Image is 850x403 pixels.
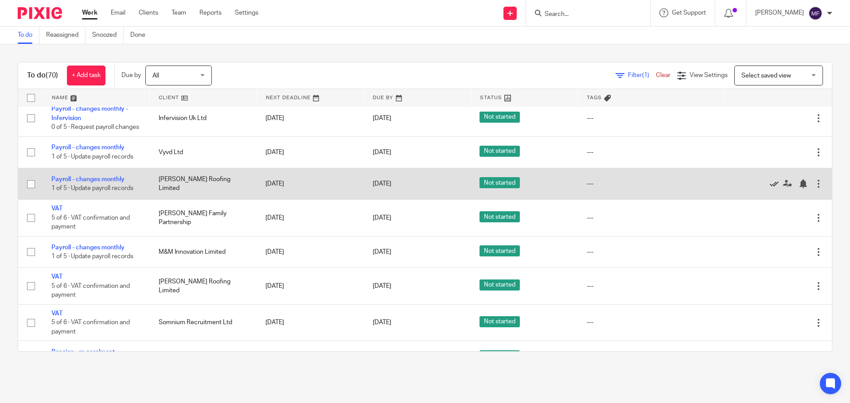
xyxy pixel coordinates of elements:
span: All [152,73,159,79]
a: VAT [51,274,62,280]
td: [DATE] [257,236,364,267]
span: 1 of 5 · Update payroll records [51,154,133,160]
span: Select saved view [741,73,791,79]
td: [DATE] [257,200,364,236]
span: Not started [480,316,520,327]
a: Work [82,8,97,17]
span: Not started [480,211,520,222]
td: [DATE] [257,168,364,200]
span: 1 of 5 · Update payroll records [51,253,133,260]
div: --- [587,248,716,256]
div: --- [587,318,716,327]
a: Payroll - changes monthly [51,244,125,251]
span: Not started [480,350,520,361]
a: VAT [51,205,62,212]
td: [DATE] [257,268,364,304]
span: Not started [480,177,520,188]
td: [DATE] [257,304,364,341]
td: Somnium Recruitment Ltd [150,304,257,341]
span: 5 of 6 · VAT confirmation and payment [51,319,130,335]
a: Reassigned [46,27,86,44]
span: (70) [46,72,58,79]
a: Payroll - changes monthly [51,176,125,182]
a: Reports [199,8,222,17]
a: Email [111,8,125,17]
img: svg%3E [808,6,823,20]
td: [DATE] [257,341,364,372]
a: Snoozed [92,27,124,44]
p: [PERSON_NAME] [755,8,804,17]
a: Pension - re enrolment [51,349,115,355]
h1: To do [27,71,58,80]
input: Search [544,11,624,19]
a: + Add task [67,66,105,85]
td: Infervision Uk Ltd [150,341,257,372]
span: [DATE] [373,181,391,187]
span: Not started [480,146,520,157]
div: --- [587,179,716,188]
td: [PERSON_NAME] Roofing Limited [150,268,257,304]
span: Tags [587,95,602,100]
td: [PERSON_NAME] Roofing Limited [150,168,257,200]
a: Team [172,8,186,17]
span: [DATE] [373,249,391,255]
span: (1) [642,72,649,78]
a: Settings [235,8,258,17]
a: Payroll - changes monthly - Infervision [51,106,128,121]
span: Filter [628,72,656,78]
div: --- [587,148,716,157]
span: 5 of 6 · VAT confirmation and payment [51,283,130,298]
span: [DATE] [373,149,391,155]
div: --- [587,114,716,123]
span: 5 of 6 · VAT confirmation and payment [51,215,130,230]
div: --- [587,282,716,291]
span: 1 of 5 · Update payroll records [51,185,133,191]
span: [DATE] [373,283,391,289]
span: Not started [480,245,520,256]
a: Done [130,27,152,44]
td: Vyvd Ltd [150,136,257,168]
span: 0 of 5 · Request payroll changes [51,124,139,130]
a: Clients [139,8,158,17]
div: --- [587,213,716,222]
a: VAT [51,310,62,317]
span: Not started [480,279,520,291]
td: [PERSON_NAME] Family Partnership [150,200,257,236]
span: Not started [480,112,520,123]
a: To do [18,27,39,44]
span: View Settings [690,72,728,78]
a: Payroll - changes monthly [51,144,125,151]
td: Infervision Uk Ltd [150,100,257,136]
a: Mark as done [770,179,783,188]
span: [DATE] [373,115,391,121]
td: [DATE] [257,136,364,168]
img: Pixie [18,7,62,19]
a: Clear [656,72,671,78]
p: Due by [121,71,141,80]
td: [DATE] [257,100,364,136]
td: M&M Innovation Limited [150,236,257,267]
span: [DATE] [373,320,391,326]
span: Get Support [672,10,706,16]
span: [DATE] [373,215,391,221]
